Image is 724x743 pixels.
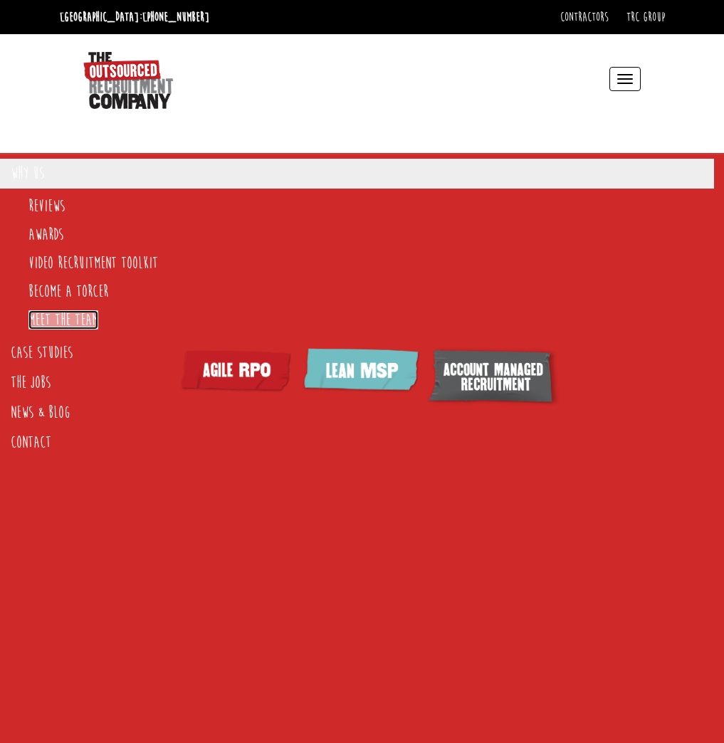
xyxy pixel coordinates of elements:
a: Awards [28,225,63,244]
img: The Outsourced Recruitment Company [83,52,173,109]
img: Account managed recruitment [427,347,562,409]
a: Video Recruitment Toolkit [28,253,158,273]
img: lean MSP [299,347,427,396]
a: Meet the team [28,310,98,330]
img: Agile RPO [178,347,299,394]
a: [PHONE_NUMBER] [142,9,209,25]
a: Contractors [560,9,609,25]
a: Reviews [28,196,65,216]
a: Become a TORCer [28,282,108,301]
a: TRC Group [626,9,665,25]
li: [GEOGRAPHIC_DATA]: [56,6,213,28]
